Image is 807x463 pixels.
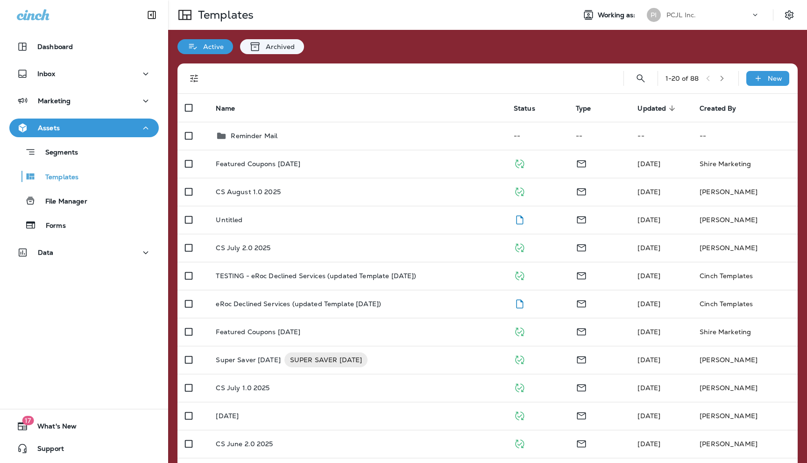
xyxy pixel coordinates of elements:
span: Email [576,271,587,279]
button: Segments [9,142,159,162]
span: Email [576,439,587,447]
p: Marketing [38,97,71,105]
p: Reminder Mail [231,132,277,140]
span: Email [576,215,587,223]
p: Archived [261,43,295,50]
span: Email [576,327,587,335]
span: Published [514,355,525,363]
p: eRoc Declined Services (updated Template [DATE]) [216,300,381,308]
button: 17What's New [9,417,159,435]
td: [PERSON_NAME] [692,234,798,262]
span: Frank Carreno [637,272,660,280]
p: Super Saver [DATE] [216,352,281,367]
span: Jared Rich [637,216,660,224]
p: Data [38,249,54,256]
td: Shire Marketing [692,150,798,178]
td: -- [506,122,568,150]
p: Featured Coupons [DATE] [216,328,300,336]
td: [PERSON_NAME] [692,374,798,402]
td: Cinch Templates [692,290,798,318]
button: Collapse Sidebar [139,6,165,24]
p: Templates [194,8,254,22]
button: Support [9,439,159,458]
button: Settings [781,7,798,23]
span: Email [576,355,587,363]
span: Type [576,104,603,112]
p: PCJL Inc. [666,11,696,19]
div: 1 - 20 of 88 [665,75,699,82]
button: Dashboard [9,37,159,56]
button: Inbox [9,64,159,83]
button: Search Templates [631,69,650,88]
p: Inbox [37,70,55,77]
div: PI [647,8,661,22]
span: Email [576,411,587,419]
span: Shire Marketing [637,188,660,196]
p: Dashboard [37,43,73,50]
span: Diego Arriola [637,300,660,308]
td: [PERSON_NAME] [692,206,798,234]
span: Working as: [598,11,637,19]
p: CS August 1.0 2025 [216,188,281,196]
div: SUPER SAVER [DATE] [284,352,368,367]
span: Name [216,105,235,112]
span: Shire Marketing [637,160,660,168]
span: Published [514,439,525,447]
span: Shire Marketing [637,244,660,252]
p: TESTING - eRoc Declined Services (updated Template [DATE]) [216,272,416,280]
td: [PERSON_NAME] [692,430,798,458]
p: [DATE] [216,412,239,420]
td: Cinch Templates [692,262,798,290]
button: Filters [185,69,204,88]
p: Templates [36,173,78,182]
td: [PERSON_NAME] [692,346,798,374]
span: Support [28,445,64,456]
span: Type [576,105,591,112]
span: Published [514,411,525,419]
span: Shire Marketing [637,412,660,420]
button: File Manager [9,191,159,210]
p: CS July 1.0 2025 [216,384,269,392]
p: New [768,75,782,82]
button: Assets [9,119,159,137]
span: Email [576,159,587,167]
span: Draft [514,215,525,223]
span: Shire Marketing [637,356,660,364]
span: Published [514,159,525,167]
span: Published [514,243,525,251]
button: Marketing [9,91,159,110]
span: SUPER SAVER [DATE] [284,355,368,365]
span: Published [514,271,525,279]
span: Status [514,105,535,112]
span: Updated [637,104,678,112]
button: Data [9,243,159,262]
span: Email [576,383,587,391]
td: -- [568,122,630,150]
p: Forms [36,222,66,231]
span: Published [514,187,525,195]
button: Templates [9,167,159,186]
span: 17 [22,416,34,425]
span: Name [216,104,247,112]
span: Draft [514,299,525,307]
span: Shire Marketing [637,328,660,336]
p: Featured Coupons [DATE] [216,160,300,168]
td: [PERSON_NAME] [692,178,798,206]
p: CS July 2.0 2025 [216,244,270,252]
p: Untitled [216,216,242,224]
span: Created By [700,104,748,112]
td: Shire Marketing [692,318,798,346]
p: Segments [36,148,78,158]
button: Forms [9,215,159,235]
span: Published [514,383,525,391]
td: [PERSON_NAME] [692,402,798,430]
span: Created By [700,105,736,112]
p: File Manager [36,197,87,206]
span: Shire Marketing [637,440,660,448]
p: Active [198,43,224,50]
span: Updated [637,105,666,112]
span: Email [576,243,587,251]
p: CS June 2.0 2025 [216,440,273,448]
span: Published [514,327,525,335]
span: What's New [28,422,77,434]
